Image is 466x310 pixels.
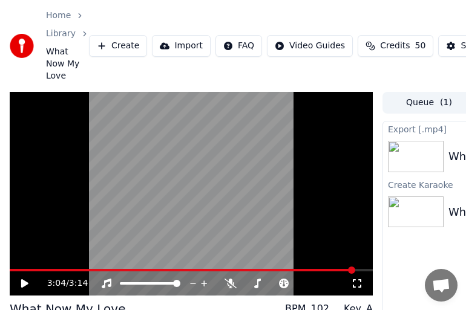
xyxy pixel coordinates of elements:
[46,28,76,40] a: Library
[425,269,458,302] div: Open chat
[47,277,76,289] div: /
[10,34,34,58] img: youka
[46,10,71,22] a: Home
[152,35,210,57] button: Import
[215,35,262,57] button: FAQ
[358,35,433,57] button: Credits50
[267,35,353,57] button: Video Guides
[47,277,66,289] span: 3:04
[69,277,88,289] span: 3:14
[440,97,452,109] span: ( 1 )
[415,40,426,52] span: 50
[46,10,89,82] nav: breadcrumb
[89,35,148,57] button: Create
[380,40,410,52] span: Credits
[46,46,89,82] span: What Now My Love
